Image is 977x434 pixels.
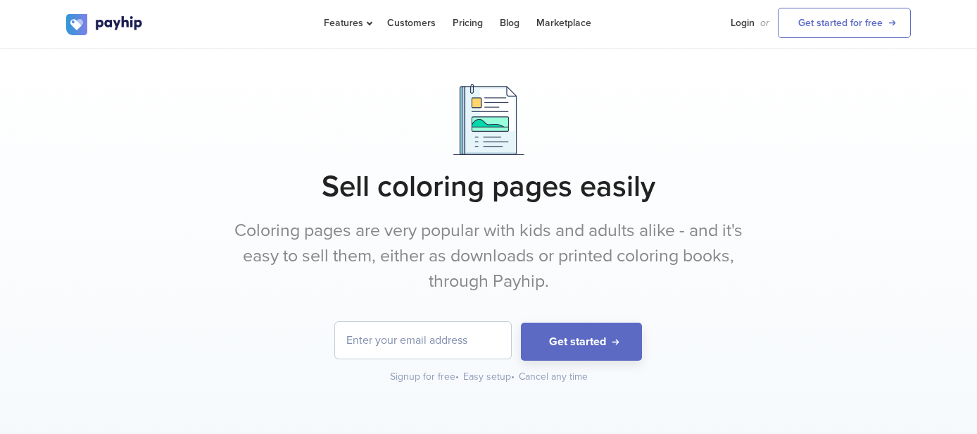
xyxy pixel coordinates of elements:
p: Coloring pages are very popular with kids and adults alike - and it's easy to sell them, either a... [225,218,752,294]
a: Get started for free [778,8,911,38]
img: logo.svg [66,14,144,35]
span: • [455,371,459,383]
input: Enter your email address [335,322,511,359]
div: Easy setup [463,370,516,384]
div: Signup for free [390,370,460,384]
span: • [511,371,515,383]
button: Get started [521,323,642,361]
h1: Sell coloring pages easily [66,169,911,204]
img: Documents.png [453,84,524,155]
span: Features [324,17,370,29]
div: Cancel any time [519,370,588,384]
